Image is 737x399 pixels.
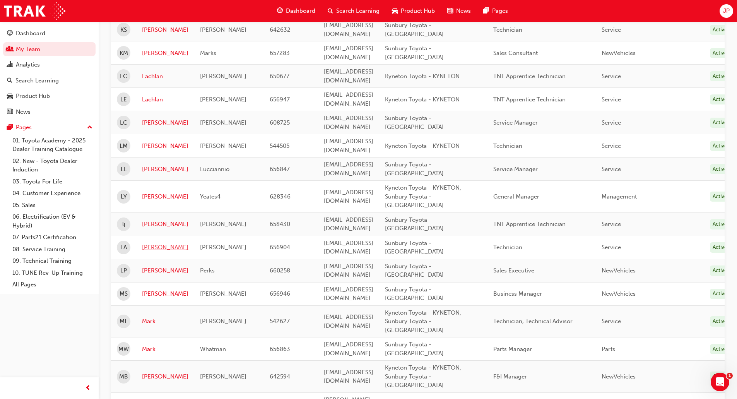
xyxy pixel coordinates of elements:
[493,142,522,149] span: Technician
[710,164,730,175] div: Active
[336,7,380,15] span: Search Learning
[711,373,729,391] iframe: Intercom live chat
[385,216,444,232] span: Sunbury Toyota - [GEOGRAPHIC_DATA]
[7,93,13,100] span: car-icon
[121,192,127,201] span: LY
[200,73,246,80] span: [PERSON_NAME]
[270,318,290,325] span: 542627
[723,7,730,15] span: JP
[15,76,59,85] div: Search Learning
[324,189,373,205] span: [EMAIL_ADDRESS][DOMAIN_NAME]
[385,364,461,389] span: Kyneton Toyota - KYNETON, Sunbury Toyota - [GEOGRAPHIC_DATA]
[85,384,91,393] span: prev-icon
[710,265,730,276] div: Active
[122,220,125,229] span: lj
[9,255,96,267] a: 09. Technical Training
[710,289,730,299] div: Active
[270,244,290,251] span: 656904
[385,263,444,279] span: Sunbury Toyota - [GEOGRAPHIC_DATA]
[200,346,226,353] span: Whatman
[270,119,290,126] span: 608725
[456,7,471,15] span: News
[324,68,373,84] span: [EMAIL_ADDRESS][DOMAIN_NAME]
[385,96,460,103] span: Kyneton Toyota - KYNETON
[385,142,460,149] span: Kyneton Toyota - KYNETON
[200,193,221,200] span: Yeates4
[710,344,730,354] div: Active
[4,2,65,20] img: Trak
[385,240,444,255] span: Sunbury Toyota - [GEOGRAPHIC_DATA]
[324,240,373,255] span: [EMAIL_ADDRESS][DOMAIN_NAME]
[270,193,291,200] span: 628346
[118,345,129,354] span: MW
[493,318,573,325] span: Technician, Technical Advisor
[385,45,444,61] span: Sunbury Toyota - [GEOGRAPHIC_DATA]
[3,89,96,103] a: Product Hub
[602,221,621,228] span: Service
[200,26,246,33] span: [PERSON_NAME]
[142,372,188,381] a: [PERSON_NAME]
[120,95,127,104] span: LE
[121,165,127,174] span: LL
[3,74,96,88] a: Search Learning
[16,29,45,38] div: Dashboard
[447,6,453,16] span: news-icon
[119,372,128,381] span: MB
[270,73,289,80] span: 650677
[710,316,730,327] div: Active
[493,166,538,173] span: Service Manager
[142,345,188,354] a: Mark
[9,211,96,231] a: 06. Electrification (EV & Hybrid)
[142,118,188,127] a: [PERSON_NAME]
[142,220,188,229] a: [PERSON_NAME]
[16,123,32,132] div: Pages
[710,192,730,202] div: Active
[9,243,96,255] a: 08. Service Training
[602,373,636,380] span: NewVehicles
[710,25,730,35] div: Active
[602,346,615,353] span: Parts
[270,373,290,380] span: 642594
[3,25,96,120] button: DashboardMy TeamAnalyticsSearch LearningProduct HubNews
[120,243,127,252] span: LA
[602,142,621,149] span: Service
[87,123,92,133] span: up-icon
[9,279,96,291] a: All Pages
[324,91,373,107] span: [EMAIL_ADDRESS][DOMAIN_NAME]
[3,26,96,41] a: Dashboard
[720,4,733,18] button: JP
[324,161,373,177] span: [EMAIL_ADDRESS][DOMAIN_NAME]
[710,118,730,128] div: Active
[710,372,730,382] div: Active
[602,290,636,297] span: NewVehicles
[7,62,13,68] span: chart-icon
[270,142,289,149] span: 544505
[200,221,246,228] span: [PERSON_NAME]
[493,346,532,353] span: Parts Manager
[385,286,444,302] span: Sunbury Toyota - [GEOGRAPHIC_DATA]
[710,219,730,229] div: Active
[493,50,538,57] span: Sales Consultant
[120,289,128,298] span: MS
[324,313,373,329] span: [EMAIL_ADDRESS][DOMAIN_NAME]
[493,73,566,80] span: TNT Apprentice Technician
[286,7,315,15] span: Dashboard
[270,290,290,297] span: 656946
[385,341,444,357] span: Sunbury Toyota - [GEOGRAPHIC_DATA]
[727,373,733,379] span: 1
[270,166,290,173] span: 656847
[602,119,621,126] span: Service
[7,109,13,116] span: news-icon
[602,96,621,103] span: Service
[9,199,96,211] a: 05. Sales
[16,60,40,69] div: Analytics
[324,263,373,279] span: [EMAIL_ADDRESS][DOMAIN_NAME]
[602,73,621,80] span: Service
[142,192,188,201] a: [PERSON_NAME]
[270,346,290,353] span: 656863
[493,119,538,126] span: Service Manager
[493,373,527,380] span: F&I Manager
[710,94,730,105] div: Active
[200,244,246,251] span: [PERSON_NAME]
[200,119,246,126] span: [PERSON_NAME]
